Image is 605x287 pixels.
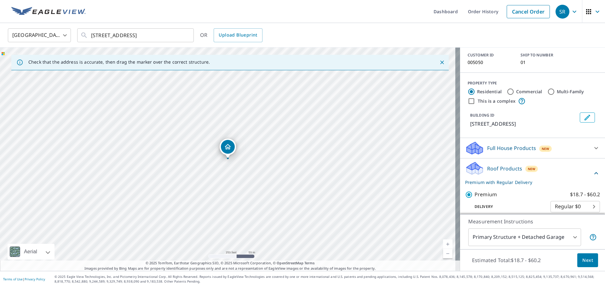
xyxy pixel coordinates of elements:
div: Full House ProductsNew [465,141,600,156]
div: OR [200,28,262,42]
label: This is a complex [478,98,516,104]
a: Upload Blueprint [214,28,262,42]
span: Upload Blueprint [219,31,257,39]
div: [GEOGRAPHIC_DATA] [8,26,71,44]
span: Next [582,256,593,264]
a: Current Level 17, Zoom In [443,239,452,249]
p: Full House Products [487,144,536,152]
span: New [542,146,550,151]
p: Delivery [465,204,550,210]
div: Aerial [22,244,39,260]
a: Terms of Use [3,277,23,281]
div: Roof ProductsNewPremium with Regular Delivery [465,161,600,186]
p: Measurement Instructions [468,218,597,225]
div: Primary Structure + Detached Garage [468,228,581,246]
p: Check that the address is accurate, then drag the marker over the correct structure. [28,59,210,65]
a: Terms [304,261,315,265]
p: [STREET_ADDRESS] [470,120,577,128]
label: Multi-Family [557,89,584,95]
span: Your report will include the primary structure and a detached garage if one exists. [589,233,597,241]
label: Commercial [516,89,542,95]
span: New [528,166,536,171]
div: SR [556,5,569,19]
p: CUSTOMER ID [468,52,513,58]
a: OpenStreetMap [277,261,303,265]
a: Current Level 17, Zoom Out [443,249,452,258]
input: Search by address or latitude-longitude [91,26,181,44]
p: Premium [475,191,497,198]
p: 01 [521,60,566,65]
p: | [3,277,45,281]
p: BUILDING ID [470,112,494,118]
img: EV Logo [11,7,86,16]
p: Roof Products [487,165,522,172]
p: SHIP TO NUMBER [521,52,566,58]
p: Estimated Total: $18.7 - $60.2 [467,253,546,267]
div: Dropped pin, building 1, Residential property, 8 Hunting Spg Rochester, NY 14624 [220,139,236,158]
p: © 2025 Eagle View Technologies, Inc. and Pictometry International Corp. All Rights Reserved. Repo... [55,274,602,284]
div: Aerial [8,244,55,260]
p: Premium with Regular Delivery [465,179,592,186]
div: Regular $0 [550,198,600,215]
button: Edit building 1 [580,112,595,123]
p: $18.7 - $60.2 [570,191,600,198]
a: Cancel Order [507,5,550,18]
button: Close [438,58,446,66]
div: PROPERTY TYPE [468,80,597,86]
a: Privacy Policy [25,277,45,281]
p: 005050 [468,60,513,65]
button: Next [577,253,598,267]
span: © 2025 TomTom, Earthstar Geographics SIO, © 2025 Microsoft Corporation, © [146,261,315,266]
label: Residential [477,89,502,95]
